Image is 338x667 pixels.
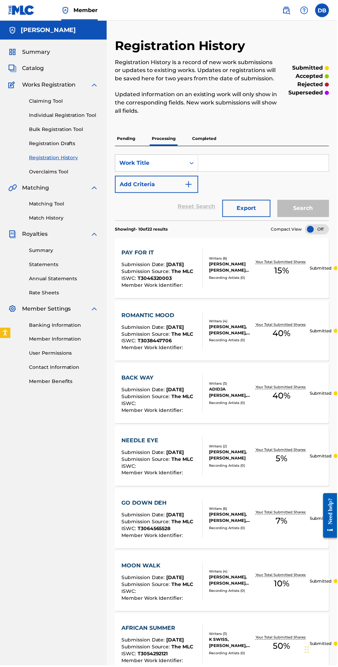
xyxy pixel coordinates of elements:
span: Member [74,6,98,14]
span: The MLC [172,457,194,463]
img: help [301,6,309,14]
span: Member Work Identifier : [122,471,185,477]
div: Writers ( 6 ) [210,256,254,262]
span: T3038447706 [138,338,172,345]
div: Recording Artists ( 0 ) [210,276,254,281]
div: Recording Artists ( 0 ) [210,464,254,469]
span: Member Work Identifier : [122,534,185,540]
div: ADIDJA [PERSON_NAME], [PERSON_NAME], [PERSON_NAME] [210,387,254,400]
p: Your Total Submitted Shares: [256,385,308,391]
span: Submission Source : [122,645,172,651]
span: Submission Source : [122,457,172,463]
p: rejected [298,81,324,89]
a: Rate Sheets [29,290,99,297]
a: Banking Information [29,322,99,330]
p: Your Total Submitted Shares: [256,323,308,328]
img: Member Settings [8,305,17,314]
span: Submission Date : [122,576,167,582]
p: Submitted [310,329,332,335]
a: PAY FOR ITSubmission Date:[DATE]Submission Source:The MLCISWC:T3046320003Member Work Identifier:W... [115,239,330,299]
span: The MLC [172,645,194,651]
span: Submission Date : [122,638,167,645]
a: BACK WAYSubmission Date:[DATE]Submission Source:The MLCISWC:Member Work Identifier:Writers (3)ADI... [115,364,330,424]
a: Member Information [29,336,99,344]
a: Matching Tool [29,201,99,208]
img: MLC Logo [8,5,35,15]
div: Recording Artists ( 0 ) [210,652,254,657]
div: Writers ( 2 ) [210,445,254,450]
span: Summary [22,48,50,56]
div: BACK WAY [122,375,194,383]
img: Matching [8,184,17,192]
span: [DATE] [167,638,185,645]
p: Registration History is a record of new work submissions or updates to existing works. Updates or... [115,58,280,83]
span: 7 % [276,516,288,528]
span: ISWC : [122,276,138,282]
img: search [283,6,291,14]
span: 10 % [275,579,290,591]
span: Member Work Identifier : [122,408,185,414]
p: accepted [296,72,324,81]
span: [DATE] [167,387,185,394]
p: Submitted [310,454,332,460]
div: [PERSON_NAME] [PERSON_NAME] [PERSON_NAME], [PERSON_NAME], [PERSON_NAME], [PERSON_NAME], [PERSON_N... [210,262,254,274]
span: Submission Source : [122,394,172,401]
span: The MLC [172,394,194,401]
span: 50 % [274,641,291,654]
span: Submission Date : [122,262,167,268]
h5: Dannrie Brown [21,26,76,34]
a: Public Search [280,3,294,17]
span: Submission Date : [122,387,167,394]
a: Individual Registration Tool [29,112,99,119]
span: Member Work Identifier : [122,596,185,603]
div: Writers ( 6 ) [210,507,254,513]
span: Works Registration [22,81,76,89]
span: ISWC : [122,464,138,470]
span: 40 % [273,328,291,340]
span: [DATE] [167,576,185,582]
span: Submission Source : [122,583,172,589]
span: The MLC [172,269,194,275]
span: ISWC : [122,652,138,658]
span: 40 % [273,391,291,403]
p: Submitted [310,391,332,397]
span: Member Work Identifier : [122,659,185,665]
span: ISWC : [122,401,138,407]
span: 5 % [276,453,288,466]
p: Processing [150,132,178,146]
div: Recording Artists ( 0 ) [210,527,254,532]
span: Submission Date : [122,325,167,331]
img: Royalties [8,231,17,239]
span: Submission Source : [122,269,172,275]
h2: Registration History [115,38,249,53]
a: CatalogCatalog [8,64,44,73]
div: Writers ( 3 ) [210,633,254,638]
a: Registration History [29,154,99,162]
div: PAY FOR IT [122,249,194,257]
span: T3046320003 [138,276,172,282]
p: Pending [115,132,138,146]
span: Member Work Identifier : [122,283,185,289]
span: Matching [22,184,49,192]
p: Updated information on an existing work will only show in the corresponding fields. New work subm... [115,91,280,115]
img: expand [90,81,99,89]
a: GO DOWN DEHSubmission Date:[DATE]Submission Source:The MLCISWC:T3064565528Member Work Identifier:... [115,489,330,550]
div: [PERSON_NAME], [PERSON_NAME] [210,450,254,462]
span: Member Work Identifier : [122,345,185,352]
span: Compact View [271,227,302,233]
iframe: Chat Widget [304,634,338,667]
span: The MLC [172,583,194,589]
form: Search Form [115,155,330,221]
p: Submitted [310,517,332,523]
p: Your Total Submitted Shares: [256,636,308,641]
p: submitted [293,64,324,72]
a: ROMANTIC MOODSubmission Date:[DATE]Submission Source:The MLCISWC:T3038447706Member Work Identifie... [115,301,330,362]
div: Recording Artists ( 0 ) [210,338,254,344]
div: K SWISS, [PERSON_NAME], ADIDJA [PERSON_NAME] [210,638,254,650]
img: expand [90,305,99,314]
div: NEEDLE EYE [122,437,194,446]
span: [DATE] [167,513,185,519]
